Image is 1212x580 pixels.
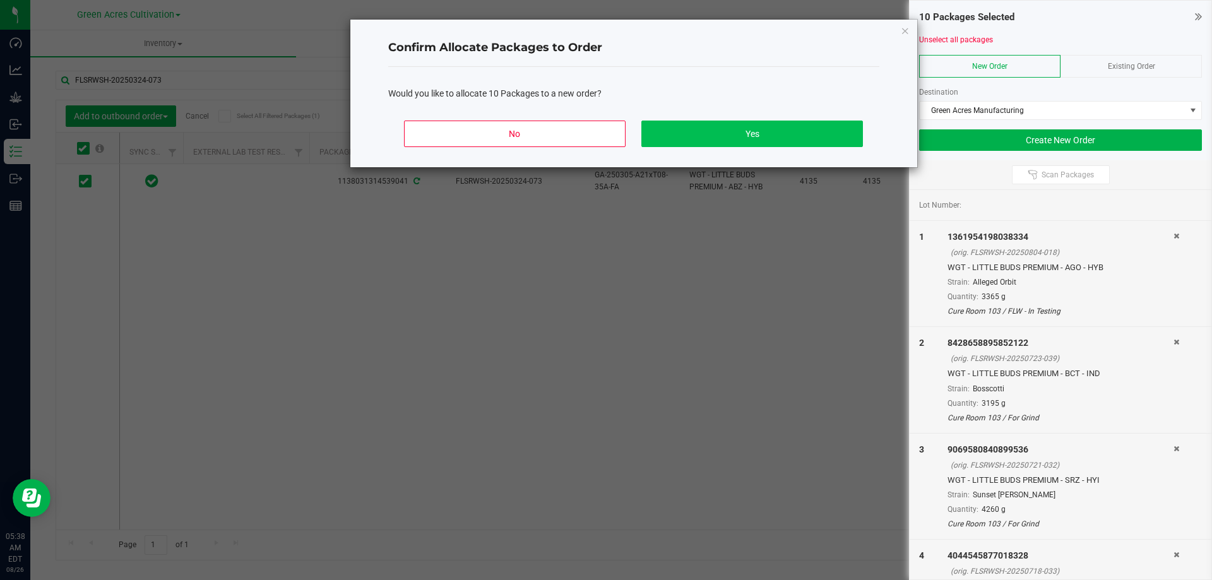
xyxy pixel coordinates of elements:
h4: Confirm Allocate Packages to Order [388,40,879,56]
iframe: Resource center [13,479,50,517]
button: Close [901,23,910,38]
button: Yes [641,121,862,147]
button: No [404,121,625,147]
div: Would you like to allocate 10 Packages to a new order? [388,87,879,100]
